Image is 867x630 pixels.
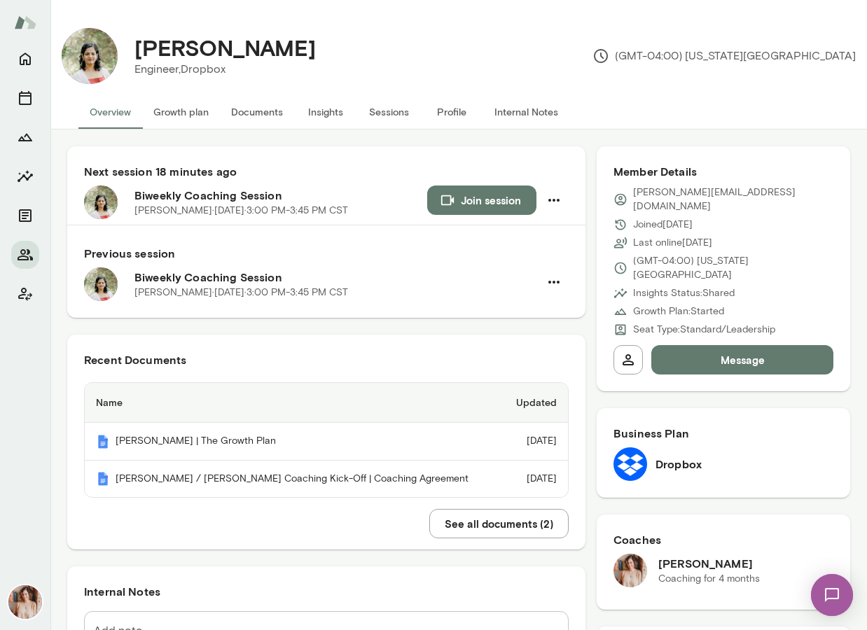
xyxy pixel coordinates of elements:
[658,555,760,572] h6: [PERSON_NAME]
[96,435,110,449] img: Mento
[85,461,501,498] th: [PERSON_NAME] / [PERSON_NAME] Coaching Kick-Off | Coaching Agreement
[427,185,536,215] button: Join session
[613,425,833,442] h6: Business Plan
[11,123,39,151] button: Growth Plan
[633,323,775,337] p: Seat Type: Standard/Leadership
[11,241,39,269] button: Members
[613,554,647,587] img: Nancy Alsip
[294,95,357,129] button: Insights
[134,34,316,61] h4: [PERSON_NAME]
[633,304,724,318] p: Growth Plan: Started
[613,163,833,180] h6: Member Details
[84,583,569,600] h6: Internal Notes
[651,345,833,374] button: Message
[85,423,501,461] th: [PERSON_NAME] | The Growth Plan
[84,245,569,262] h6: Previous session
[613,531,833,548] h6: Coaches
[11,162,39,190] button: Insights
[420,95,483,129] button: Profile
[14,9,36,36] img: Mento
[501,423,568,461] td: [DATE]
[633,218,693,232] p: Joined [DATE]
[11,45,39,73] button: Home
[134,286,348,300] p: [PERSON_NAME] · [DATE] · 3:00 PM-3:45 PM CST
[633,286,735,300] p: Insights Status: Shared
[134,61,316,78] p: Engineer, Dropbox
[658,572,760,586] p: Coaching for 4 months
[78,95,142,129] button: Overview
[96,472,110,486] img: Mento
[11,202,39,230] button: Documents
[357,95,420,129] button: Sessions
[501,383,568,423] th: Updated
[134,269,539,286] h6: Biweekly Coaching Session
[142,95,220,129] button: Growth plan
[85,383,501,423] th: Name
[483,95,569,129] button: Internal Notes
[633,185,833,213] p: [PERSON_NAME][EMAIL_ADDRESS][DOMAIN_NAME]
[84,351,569,368] h6: Recent Documents
[592,48,856,64] p: (GMT-04:00) [US_STATE][GEOGRAPHIC_DATA]
[11,280,39,308] button: Client app
[134,204,348,218] p: [PERSON_NAME] · [DATE] · 3:00 PM-3:45 PM CST
[429,509,569,538] button: See all documents (2)
[633,236,712,250] p: Last online [DATE]
[656,456,702,472] h6: Dropbox
[11,84,39,112] button: Sessions
[8,585,42,619] img: Nancy Alsip
[220,95,294,129] button: Documents
[134,187,427,204] h6: Biweekly Coaching Session
[84,163,569,180] h6: Next session 18 minutes ago
[501,461,568,498] td: [DATE]
[62,28,118,84] img: Geetika Singh
[633,254,833,282] p: (GMT-04:00) [US_STATE][GEOGRAPHIC_DATA]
